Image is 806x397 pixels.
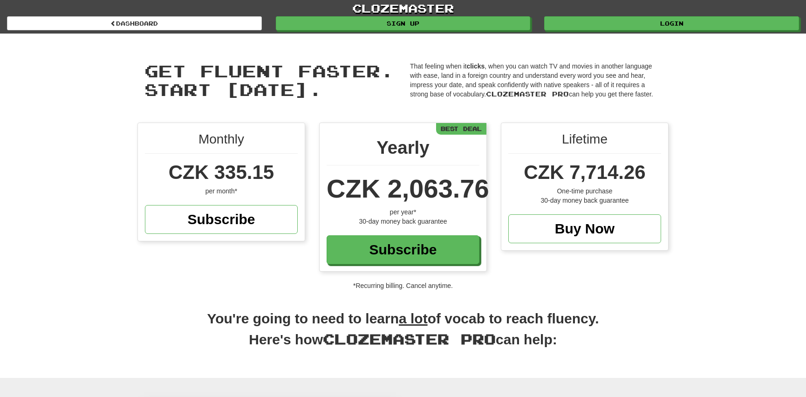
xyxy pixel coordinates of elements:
[486,90,569,98] span: Clozemaster Pro
[508,214,661,243] a: Buy Now
[145,130,298,154] div: Monthly
[508,186,661,196] div: One-time purchase
[508,130,661,154] div: Lifetime
[145,205,298,234] a: Subscribe
[276,16,531,30] a: Sign up
[508,196,661,205] div: 30-day money back guarantee
[169,161,274,183] span: CZK 335.15
[137,309,669,359] h2: You're going to need to learn of vocab to reach fluency. Here's how can help:
[144,61,394,99] span: Get fluent faster. Start [DATE].
[327,174,489,203] span: CZK 2,063.76
[327,235,479,264] a: Subscribe
[145,186,298,196] div: per month*
[327,135,479,165] div: Yearly
[323,330,496,347] span: Clozemaster Pro
[524,161,645,183] span: CZK 7,714.26
[410,62,662,99] p: That feeling when it , when you can watch TV and movies in another language with ease, land in a ...
[327,217,479,226] div: 30-day money back guarantee
[436,123,486,135] div: Best Deal
[466,62,485,70] strong: clicks
[544,16,799,30] a: Login
[399,311,428,326] u: a lot
[7,16,262,30] a: Dashboard
[327,207,479,217] div: per year*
